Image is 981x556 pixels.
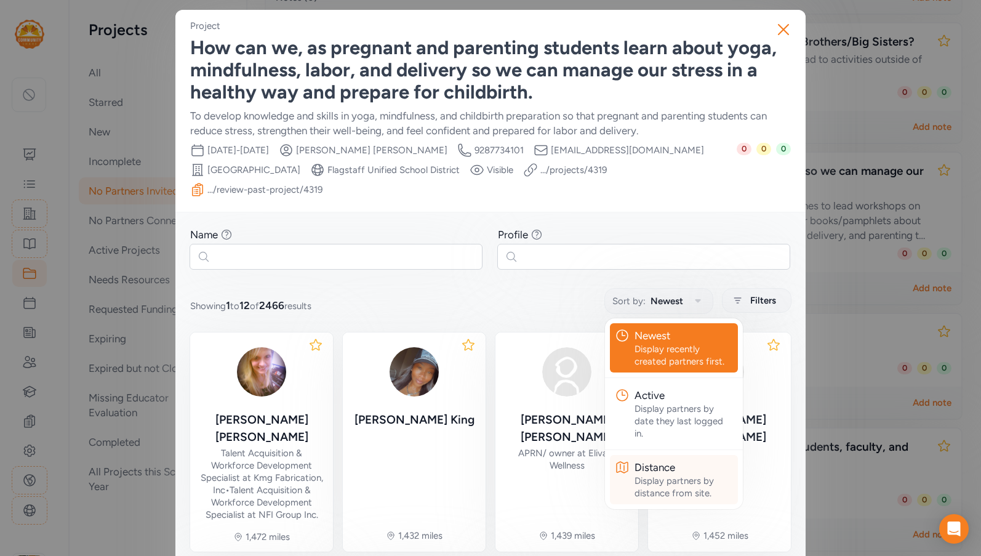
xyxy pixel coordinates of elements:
span: • [225,485,230,496]
div: 1,432 miles [398,530,442,542]
div: Display partners by date they last logged in. [635,403,733,440]
span: [PERSON_NAME] [PERSON_NAME] [296,144,447,156]
div: Flagstaff Unified School District [327,164,460,176]
div: Talent Acquisition & Workforce Development Specialist at Kmg Fabrication, Inc Talent Acquisition ... [200,447,323,521]
span: 1 [226,299,230,312]
div: 1,472 miles [246,531,290,543]
span: 2466 [259,299,284,312]
div: How can we, as pregnant and parenting students learn about yoga, mindfulness, labor, and delivery... [190,37,791,103]
span: [GEOGRAPHIC_DATA] [207,164,300,176]
div: Project [190,20,220,32]
div: Name [190,227,218,242]
a: .../projects/4319 [540,164,607,176]
div: Open Intercom Messenger [939,514,969,544]
a: .../review-past-project/4319 [207,183,322,196]
div: Display partners by distance from site. [635,475,733,499]
div: [PERSON_NAME] [PERSON_NAME] [505,411,628,446]
span: Visible [487,164,513,176]
div: [PERSON_NAME] [PERSON_NAME] [200,411,323,446]
div: Display recently created partners first. [635,343,733,368]
span: [EMAIL_ADDRESS][DOMAIN_NAME] [551,144,704,156]
div: Active [635,388,733,403]
div: 1,452 miles [703,530,748,542]
div: Distance [635,460,733,475]
div: Profile [498,227,528,242]
div: Newest [635,328,733,343]
div: APRN/ owner at Elivate Wellness [505,447,628,472]
img: QZdaAVjtQlKJWMOC8zB9 [232,342,291,401]
div: 1,439 miles [551,530,595,542]
span: [DATE] - [DATE] [207,144,269,156]
span: Sort by: [612,294,646,308]
img: avatar38fbb18c.svg [537,342,596,401]
div: Sort by:Newest [605,318,743,509]
span: Filters [750,293,776,308]
span: Showing to of results [190,298,311,313]
div: [PERSON_NAME] King [354,411,474,429]
button: Sort by:Newest [604,288,713,314]
span: 0 [737,143,751,155]
span: 0 [776,143,791,155]
img: MT0Q7ZucQzGj7nSGedMZ [385,342,444,401]
span: 9287734101 [474,144,524,156]
span: 12 [239,299,250,312]
span: 0 [756,143,771,155]
span: Newest [651,294,683,308]
div: To develop knowledge and skills in yoga, mindfulness, and childbirth preparation so that pregnant... [190,108,791,138]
